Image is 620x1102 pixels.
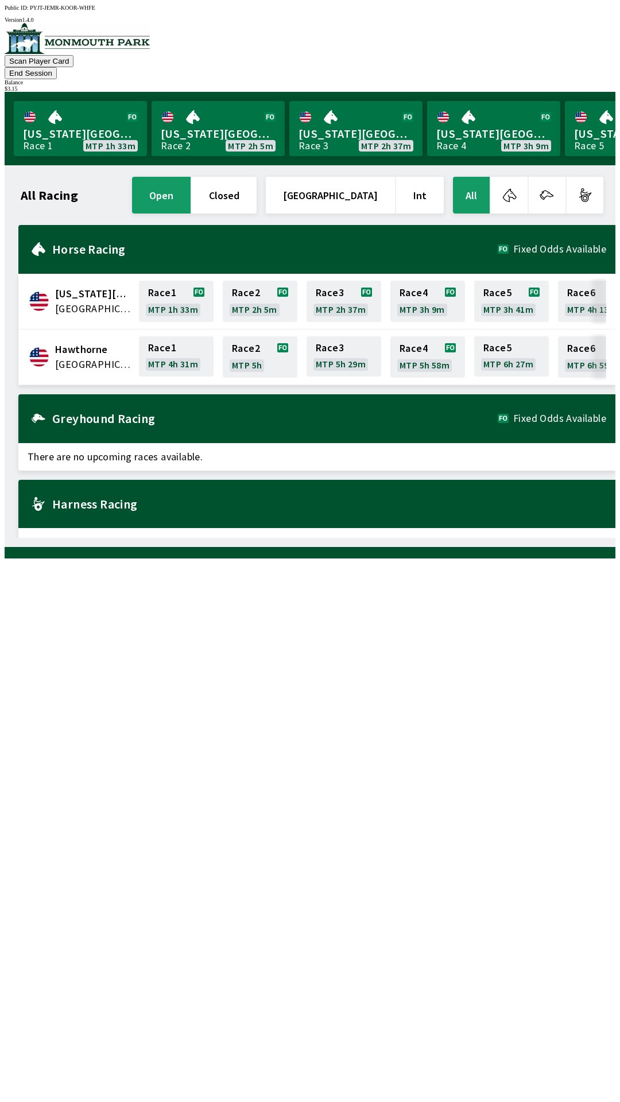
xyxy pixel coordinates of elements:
[567,305,617,314] span: MTP 4h 13m
[192,177,257,214] button: closed
[316,288,344,297] span: Race 3
[299,141,328,150] div: Race 3
[228,141,273,150] span: MTP 2h 5m
[400,305,445,314] span: MTP 3h 9m
[148,343,176,352] span: Race 1
[316,305,366,314] span: MTP 2h 37m
[316,343,344,352] span: Race 3
[52,414,498,423] h2: Greyhound Racing
[223,336,297,378] a: Race2MTP 5h
[453,177,490,214] button: All
[232,305,277,314] span: MTP 2h 5m
[474,336,549,378] a: Race5MTP 6h 27m
[232,288,260,297] span: Race 2
[139,336,214,378] a: Race1MTP 4h 31m
[152,101,285,156] a: [US_STATE][GEOGRAPHIC_DATA]Race 2MTP 2h 5m
[55,301,132,316] span: United States
[23,141,53,150] div: Race 1
[316,359,366,368] span: MTP 5h 29m
[396,177,444,214] button: Int
[400,344,428,353] span: Race 4
[148,305,198,314] span: MTP 1h 33m
[266,177,395,214] button: [GEOGRAPHIC_DATA]
[567,288,595,297] span: Race 6
[513,414,606,423] span: Fixed Odds Available
[18,528,615,556] span: There are no upcoming races available.
[5,55,73,67] button: Scan Player Card
[5,67,57,79] button: End Session
[483,305,533,314] span: MTP 3h 41m
[5,5,615,11] div: Public ID:
[436,126,551,141] span: [US_STATE][GEOGRAPHIC_DATA]
[148,288,176,297] span: Race 1
[21,191,78,200] h1: All Racing
[52,499,606,509] h2: Harness Racing
[483,288,511,297] span: Race 5
[390,281,465,322] a: Race4MTP 3h 9m
[132,177,191,214] button: open
[483,343,511,352] span: Race 5
[483,359,533,368] span: MTP 6h 27m
[5,23,150,54] img: venue logo
[5,86,615,92] div: $ 3.15
[289,101,423,156] a: [US_STATE][GEOGRAPHIC_DATA]Race 3MTP 2h 37m
[307,336,381,378] a: Race3MTP 5h 29m
[30,5,95,11] span: PYJT-JEMR-KOOR-WHFE
[390,336,465,378] a: Race4MTP 5h 58m
[55,357,132,372] span: United States
[474,281,549,322] a: Race5MTP 3h 41m
[139,281,214,322] a: Race1MTP 1h 33m
[55,286,132,301] span: Delaware Park
[361,141,411,150] span: MTP 2h 37m
[5,79,615,86] div: Balance
[400,360,449,370] span: MTP 5h 58m
[55,342,132,357] span: Hawthorne
[567,344,595,353] span: Race 6
[23,126,138,141] span: [US_STATE][GEOGRAPHIC_DATA]
[148,359,198,368] span: MTP 4h 31m
[161,126,276,141] span: [US_STATE][GEOGRAPHIC_DATA]
[503,141,549,150] span: MTP 3h 9m
[52,245,498,254] h2: Horse Racing
[427,101,560,156] a: [US_STATE][GEOGRAPHIC_DATA]Race 4MTP 3h 9m
[232,360,262,370] span: MTP 5h
[232,344,260,353] span: Race 2
[513,245,606,254] span: Fixed Odds Available
[299,126,413,141] span: [US_STATE][GEOGRAPHIC_DATA]
[14,101,147,156] a: [US_STATE][GEOGRAPHIC_DATA]Race 1MTP 1h 33m
[436,141,466,150] div: Race 4
[574,141,604,150] div: Race 5
[18,443,615,471] span: There are no upcoming races available.
[400,288,428,297] span: Race 4
[223,281,297,322] a: Race2MTP 2h 5m
[5,17,615,23] div: Version 1.4.0
[307,281,381,322] a: Race3MTP 2h 37m
[161,141,191,150] div: Race 2
[567,360,617,370] span: MTP 6h 59m
[86,141,135,150] span: MTP 1h 33m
